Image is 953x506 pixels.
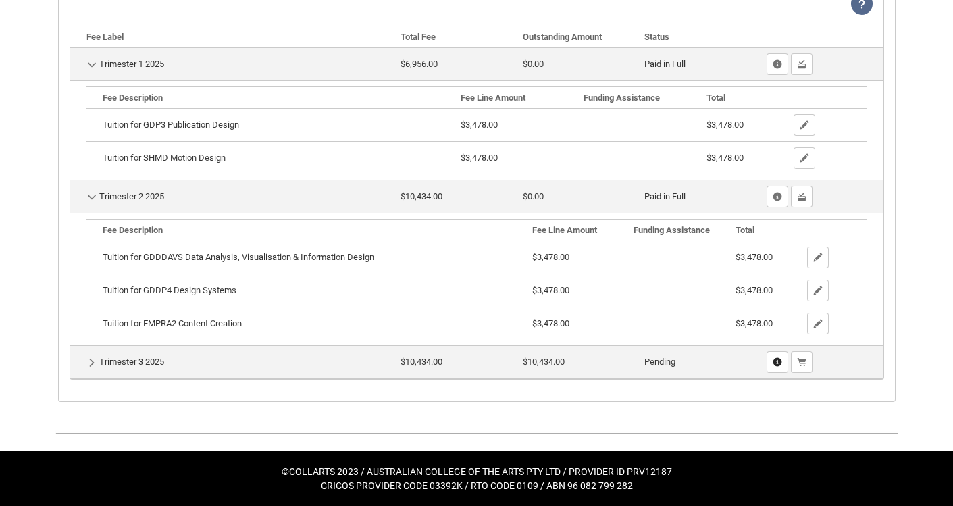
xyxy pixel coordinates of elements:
lightning-formatted-number: $3,478.00 [532,252,569,262]
div: Tuition for GDDP4 Design Systems [103,284,521,297]
lightning-formatted-number: $3,478.00 [461,153,498,163]
lightning-formatted-number: $10,434.00 [401,357,442,367]
td: Paid in Full [639,180,761,213]
b: Outstanding Amount [523,32,602,42]
b: Fee Line Amount [532,225,597,235]
lightning-formatted-number: $3,478.00 [532,285,569,295]
lightning-formatted-number: $3,478.00 [461,120,498,130]
td: Paid in Full [639,47,761,80]
button: Show Past Payments [791,186,813,207]
lightning-formatted-number: $3,478.00 [736,285,773,295]
lightning-formatted-number: $10,434.00 [401,191,442,201]
td: Pending [639,345,761,378]
lightning-formatted-number: $6,956.00 [401,59,438,69]
button: Show Fee Lines [767,351,788,373]
b: Fee Description [103,225,163,235]
div: Tuition for SHMD Motion Design [103,151,450,165]
lightning-formatted-number: $3,478.00 [532,318,569,328]
button: Show Details [86,357,97,368]
td: Trimester 1 2025 [70,47,396,80]
lightning-formatted-number: $10,434.00 [523,357,565,367]
lightning-formatted-number: $0.00 [523,59,544,69]
button: Hide Details [86,59,97,70]
b: Funding Assistance [584,93,660,103]
div: Tuition for GDDDAVS Data Analysis, Visualisation & Information Design [103,251,521,264]
lightning-formatted-number: $3,478.00 [736,252,773,262]
b: Total [706,93,725,103]
lightning-formatted-number: $3,478.00 [706,120,744,130]
lightning-formatted-number: $0.00 [523,191,544,201]
img: REDU_GREY_LINE [55,426,898,440]
button: Show Fee Lines [767,53,788,75]
div: Tuition for EMPRA2 Content Creation [103,317,521,330]
b: Fee Label [86,32,124,42]
b: Total [736,225,754,235]
td: Trimester 3 2025 [70,345,396,378]
b: Status [644,32,669,42]
div: Tuition for GDP3 Publication Design [103,118,450,132]
lightning-formatted-number: $3,478.00 [706,153,744,163]
b: Fee Description [103,93,163,103]
button: Pay Now [791,351,813,373]
button: Hide Details [86,191,97,203]
b: Fee Line Amount [461,93,525,103]
b: Funding Assistance [634,225,710,235]
button: Show Fee Lines [767,186,788,207]
button: Show Past Payments [791,53,813,75]
lightning-formatted-number: $3,478.00 [736,318,773,328]
td: Trimester 2 2025 [70,180,396,213]
b: Total Fee [401,32,436,42]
